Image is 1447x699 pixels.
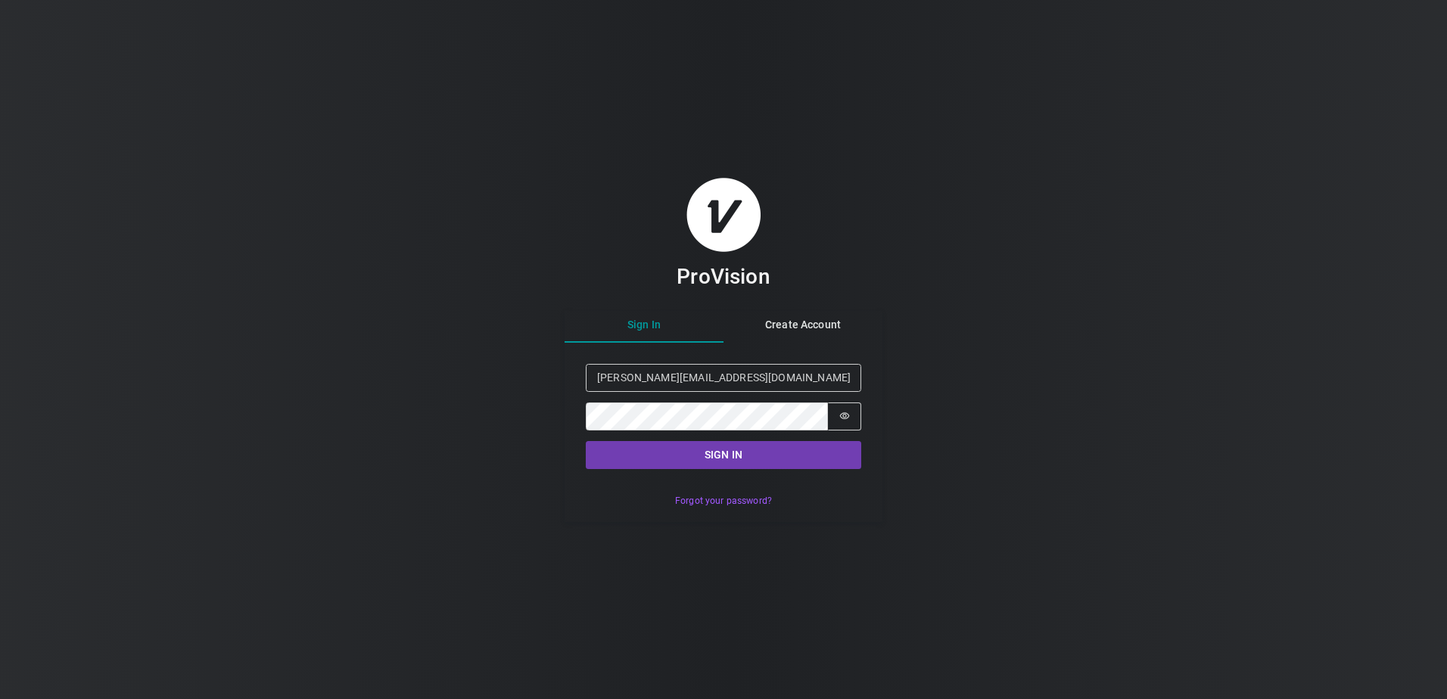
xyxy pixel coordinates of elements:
button: Sign In [565,309,723,343]
button: Create Account [723,309,882,343]
button: Forgot your password? [667,490,780,512]
input: Email [586,364,861,392]
h3: ProVision [677,263,770,290]
button: Show password [828,402,861,430]
button: Sign in [586,441,861,469]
